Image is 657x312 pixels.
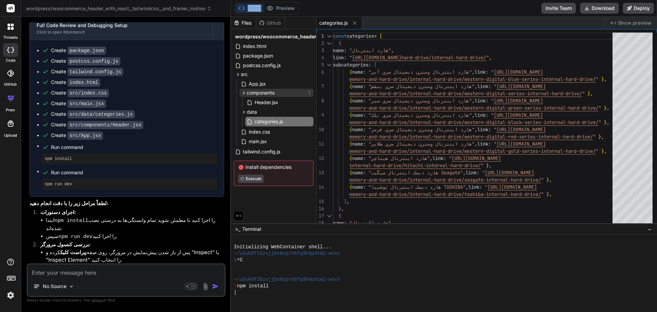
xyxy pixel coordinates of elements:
span: " [494,126,497,133]
span: : [363,141,366,147]
span: , [601,134,604,140]
img: settings [5,289,16,301]
code: package.json [67,47,106,55]
span: : [488,141,491,147]
span: } [604,119,607,125]
span: , [391,220,394,226]
span: " [494,141,497,147]
div: 11 [317,140,324,148]
span: , [472,98,475,104]
span: " [481,162,484,169]
span: App.jsx [248,80,267,88]
button: Editor [235,3,264,13]
span: , [391,47,394,53]
div: 6 [317,68,324,76]
span: name [352,69,363,75]
code: npm install [54,218,88,224]
span: { [349,112,352,118]
span: : [344,47,347,53]
span: " [486,54,489,61]
span: name [352,155,363,161]
span: digital-gold-series-internal-hard-drive/ [486,148,596,154]
span: } [598,134,601,140]
span: categories [347,33,374,39]
p: Always double-check its answers. Your in Bind [27,297,226,303]
span: } [604,105,607,111]
span: , [604,148,607,154]
span: [URL][DOMAIN_NAME] [494,98,543,104]
span: Run command [51,144,217,151]
span: " [491,98,494,104]
span: } [601,148,604,154]
span: wordpress/woocommerce_header_with_react,_tailwindcss,_and_framer_motion [26,5,211,12]
div: 3 [317,47,324,54]
span: wordpress/woocommerce_header_with_react,_tailwindcss,_and_framer_motion [235,33,424,40]
span: memory-and-hard-drive/internal-hard-drive/seagate- [349,177,486,183]
span: " [593,134,596,140]
span: , [430,155,433,161]
span: link [466,170,477,176]
span: Header.jsx [254,98,279,107]
span: ~/u3uk0f35zsjjbn9cprh6fq9h0p4tm2-wnxx [234,250,340,257]
span: " [494,83,497,89]
div: 13 [317,169,324,176]
span: : [486,69,488,75]
button: Deploy [623,3,654,14]
li: سپس را اجرا کنید. [46,233,224,241]
label: Upload [4,133,17,138]
button: Invite Team [541,3,576,14]
span: " [449,155,452,161]
span: digital-black-series-internal-hard-drive/ [486,119,598,125]
button: − [646,224,653,235]
span: : [363,126,366,133]
span: : [443,155,446,161]
span: , [604,76,607,82]
span: memory-and-hard-drive/internal-hard-drive/toshiba- [349,191,486,197]
span: : [344,220,347,226]
span: subcategories [333,62,369,68]
span: { [349,69,352,75]
li: پس از باز شدن پیش‌نمایش در مرورگر، روی صفحه کرده و "Inspect" یا "Inspect Element" را انتخاب کنید. [46,249,224,264]
span: " [485,184,488,190]
span: index.html [242,42,267,50]
img: Pick Models [68,284,74,289]
span: : [486,98,488,104]
span: link [475,69,486,75]
span: { [349,98,352,104]
span: internal-hard-drive/ [486,191,541,197]
span: { [349,141,352,147]
li: ابتدا را اجرا کنید تا مطمئن شوید تمام وابستگی‌ها به درستی نصب شده‌اند. [46,216,224,233]
span: : [488,126,491,133]
strong: اجرای دستورات: [40,209,76,215]
span: , [475,83,477,89]
span: , [475,141,477,147]
button: Preview [264,3,297,13]
span: : [344,54,347,61]
span: tailwind.config.js [242,148,281,156]
span: , [590,90,593,97]
span: " [541,191,544,197]
div: 7 [317,83,324,90]
span: hard-drive/internal-hard-drive/ [401,54,486,61]
span: " [482,170,485,176]
span: , [549,177,552,183]
div: Create [51,89,109,97]
span: link [475,112,486,118]
span: categories.js [319,20,348,26]
pre: npm install [45,156,214,162]
span: , [489,54,492,61]
span: link [468,184,479,190]
code: src/main.jsx [67,100,106,108]
span: { [349,170,352,176]
code: src/data/categories.js [67,110,135,118]
span: >_ [235,226,240,233]
div: 5 [317,61,324,68]
span: "هارد اینترنال وسترن دیجیتال سری بلک" [369,112,472,118]
div: 10 [317,126,324,133]
span: src [241,71,248,78]
div: 12 [317,155,324,162]
span: : [363,155,366,161]
span: " [596,148,598,154]
span: memory-and-hard-drive/internal-hard-drive/western- [349,76,486,82]
span: } [588,90,590,97]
